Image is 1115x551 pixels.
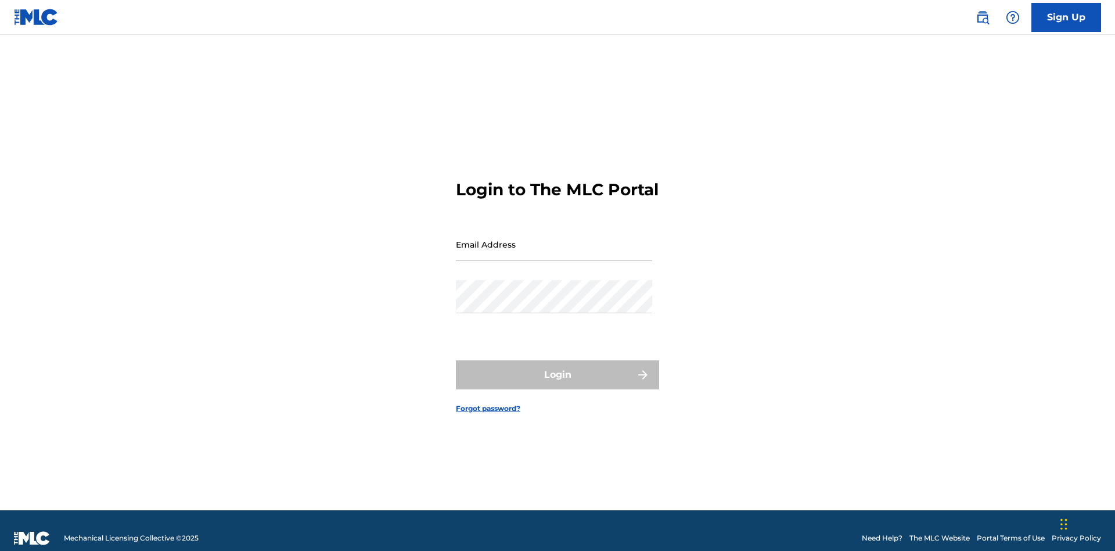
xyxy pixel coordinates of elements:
img: MLC Logo [14,9,59,26]
div: Drag [1060,507,1067,542]
a: The MLC Website [909,533,970,543]
a: Portal Terms of Use [977,533,1045,543]
a: Public Search [971,6,994,29]
a: Forgot password? [456,403,520,414]
img: logo [14,531,50,545]
img: help [1006,10,1020,24]
h3: Login to The MLC Portal [456,180,659,200]
iframe: Chat Widget [1057,495,1115,551]
a: Sign Up [1031,3,1101,32]
span: Mechanical Licensing Collective © 2025 [64,533,199,543]
a: Need Help? [862,533,902,543]
div: Help [1001,6,1024,29]
img: search [976,10,990,24]
a: Privacy Policy [1052,533,1101,543]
